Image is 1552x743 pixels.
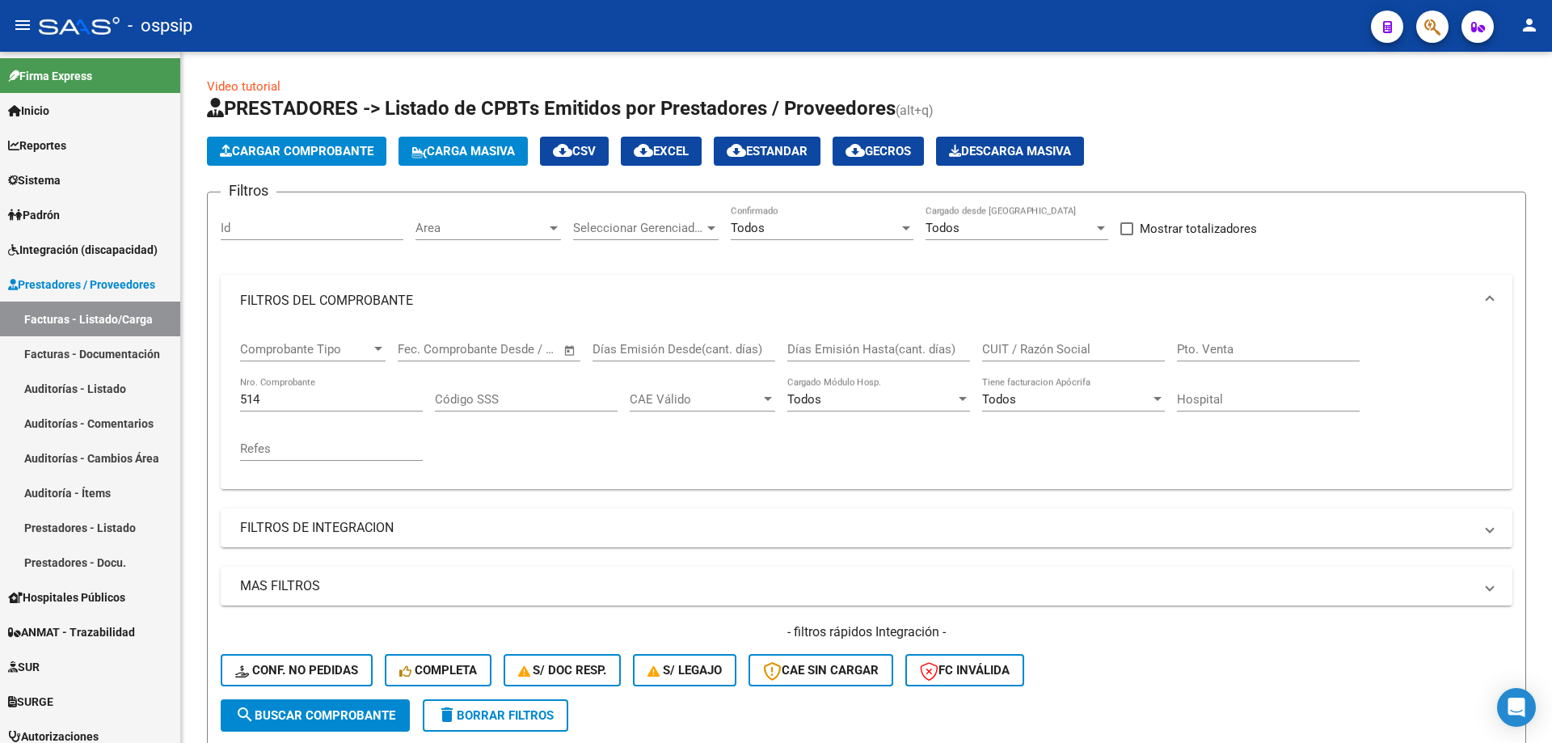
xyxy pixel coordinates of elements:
div: FILTROS DEL COMPROBANTE [221,327,1512,489]
mat-icon: search [235,705,255,724]
mat-icon: person [1520,15,1539,35]
app-download-masive: Descarga masiva de comprobantes (adjuntos) [936,137,1084,166]
button: Carga Masiva [399,137,528,166]
button: CSV [540,137,609,166]
span: Hospitales Públicos [8,589,125,606]
span: ANMAT - Trazabilidad [8,623,135,641]
button: Completa [385,654,491,686]
button: Cargar Comprobante [207,137,386,166]
span: Gecros [846,144,911,158]
span: CAE SIN CARGAR [763,663,879,678]
button: Borrar Filtros [423,699,568,732]
span: Reportes [8,137,66,154]
span: Todos [731,221,765,235]
button: EXCEL [621,137,702,166]
span: CSV [553,144,596,158]
button: S/ legajo [633,654,736,686]
span: Firma Express [8,67,92,85]
button: Estandar [714,137,820,166]
span: Comprobante Tipo [240,342,371,357]
span: S/ Doc Resp. [518,663,607,678]
span: Todos [926,221,959,235]
button: Open calendar [561,341,580,360]
span: PRESTADORES -> Listado de CPBTs Emitidos por Prestadores / Proveedores [207,97,896,120]
button: FC Inválida [905,654,1024,686]
span: Completa [399,663,477,678]
mat-panel-title: MAS FILTROS [240,577,1474,595]
button: CAE SIN CARGAR [749,654,893,686]
span: SURGE [8,693,53,711]
h3: Filtros [221,179,276,202]
a: Video tutorial [207,79,280,94]
input: Fecha fin [478,342,556,357]
span: FC Inválida [920,663,1010,678]
span: Buscar Comprobante [235,708,395,723]
button: Descarga Masiva [936,137,1084,166]
input: Fecha inicio [398,342,463,357]
button: Conf. no pedidas [221,654,373,686]
span: - ospsip [128,8,192,44]
mat-icon: delete [437,705,457,724]
span: Estandar [727,144,808,158]
span: Integración (discapacidad) [8,241,158,259]
mat-icon: cloud_download [553,141,572,160]
span: Todos [787,392,821,407]
button: Buscar Comprobante [221,699,410,732]
span: Carga Masiva [411,144,515,158]
mat-icon: cloud_download [727,141,746,160]
span: Borrar Filtros [437,708,554,723]
mat-panel-title: FILTROS DE INTEGRACION [240,519,1474,537]
mat-expansion-panel-header: FILTROS DEL COMPROBANTE [221,275,1512,327]
span: Mostrar totalizadores [1140,219,1257,239]
span: Cargar Comprobante [220,144,373,158]
span: Padrón [8,206,60,224]
mat-expansion-panel-header: FILTROS DE INTEGRACION [221,509,1512,547]
span: Sistema [8,171,61,189]
div: Open Intercom Messenger [1497,688,1536,727]
button: S/ Doc Resp. [504,654,622,686]
span: Conf. no pedidas [235,663,358,678]
span: Descarga Masiva [949,144,1071,158]
span: CAE Válido [630,392,761,407]
mat-icon: cloud_download [846,141,865,160]
mat-expansion-panel-header: MAS FILTROS [221,567,1512,606]
mat-icon: cloud_download [634,141,653,160]
span: Area [415,221,546,235]
mat-panel-title: FILTROS DEL COMPROBANTE [240,292,1474,310]
mat-icon: menu [13,15,32,35]
span: (alt+q) [896,103,934,118]
span: Inicio [8,102,49,120]
button: Gecros [833,137,924,166]
span: SUR [8,658,40,676]
h4: - filtros rápidos Integración - [221,623,1512,641]
span: EXCEL [634,144,689,158]
span: Prestadores / Proveedores [8,276,155,293]
span: Todos [982,392,1016,407]
span: S/ legajo [647,663,722,678]
span: Seleccionar Gerenciador [573,221,704,235]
